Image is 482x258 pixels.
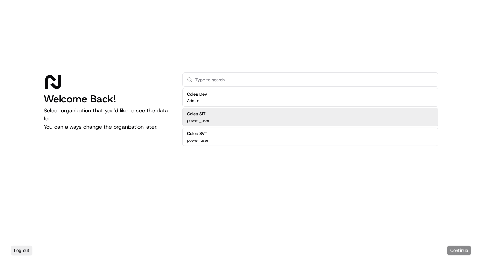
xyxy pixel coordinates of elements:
[187,98,199,103] p: Admin
[44,93,172,105] h1: Welcome Back!
[44,107,172,131] p: Select organization that you’d like to see the data for. You can always change the organization l...
[187,118,210,123] p: power_user
[11,246,32,255] button: Log out
[187,131,209,137] h2: Coles SVT
[187,91,207,97] h2: Coles Dev
[187,111,210,117] h2: Coles SIT
[187,138,209,143] p: power user
[182,87,438,147] div: Suggestions
[195,73,434,86] input: Type to search...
